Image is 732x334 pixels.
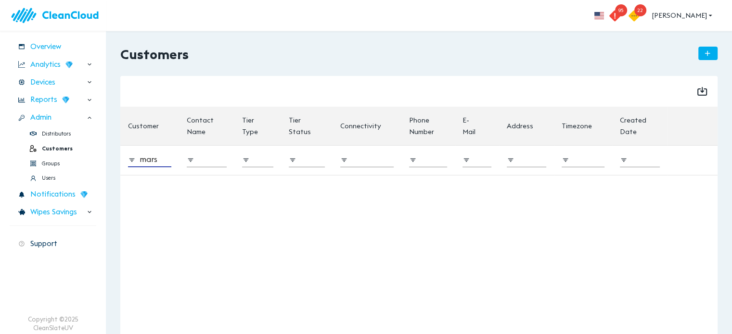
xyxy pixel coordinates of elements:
[634,4,646,16] span: 22
[691,80,714,103] button: Export
[620,114,659,137] span: Created Date
[10,235,96,252] div: Support
[10,109,96,126] div: Admin
[652,10,714,22] span: [PERSON_NAME]
[409,114,438,137] div: Phone Number
[187,114,227,137] span: Contact Name
[28,315,78,333] div: Copyright © 2025 CleanSlateUV
[10,2,106,29] img: logo.83bc1f05.svg
[242,114,263,137] div: Tier Type
[462,114,480,137] div: E-Mail
[10,74,96,91] div: Devices
[42,160,60,168] span: Groups
[187,114,217,137] div: Contact Name
[507,120,546,132] span: Address
[10,171,96,185] div: Users
[42,145,73,153] span: Customers
[629,1,648,29] button: 22
[30,207,77,218] span: Wipes Savings
[242,114,273,137] span: Tier Type
[289,114,315,137] div: Tier Status
[340,120,381,132] div: Connectivity
[610,1,629,29] button: 95
[10,56,96,73] div: Analytics
[340,120,394,132] span: Connectivity
[620,114,650,137] div: Created Date
[698,47,718,60] button: Add New
[10,38,96,55] div: Overview
[120,47,189,62] h2: Customers
[30,59,61,70] span: Analytics
[30,112,51,123] span: Admin
[42,130,71,138] span: Distributors
[65,61,73,68] img: wD3W5TX8dC78QAAAABJRU5ErkJggg==
[462,114,491,137] span: E-Mail
[615,4,627,16] span: 95
[30,94,57,105] span: Reports
[42,174,55,182] span: Users
[562,120,592,132] div: Timezone
[10,127,96,141] div: Distributors
[562,120,604,132] span: Timezone
[30,189,76,200] span: Notifications
[10,91,96,108] div: Reports
[80,191,88,198] img: wD3W5TX8dC78QAAAABJRU5ErkJggg==
[10,186,96,203] div: Notifications
[594,12,604,19] img: flag_us.eb7bbaae.svg
[10,204,96,221] div: Wipes Savings
[507,120,533,132] div: Address
[10,142,96,156] div: Customers
[589,5,610,26] button: more
[10,157,96,171] div: Groups
[30,77,55,88] span: Devices
[30,238,57,249] span: Support
[128,120,171,132] span: Customer
[289,114,325,137] span: Tier Status
[128,120,159,132] div: Customer
[30,41,61,52] span: Overview
[62,96,69,103] img: wD3W5TX8dC78QAAAABJRU5ErkJggg==
[409,114,448,137] span: Phone Number
[648,7,718,25] button: [PERSON_NAME]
